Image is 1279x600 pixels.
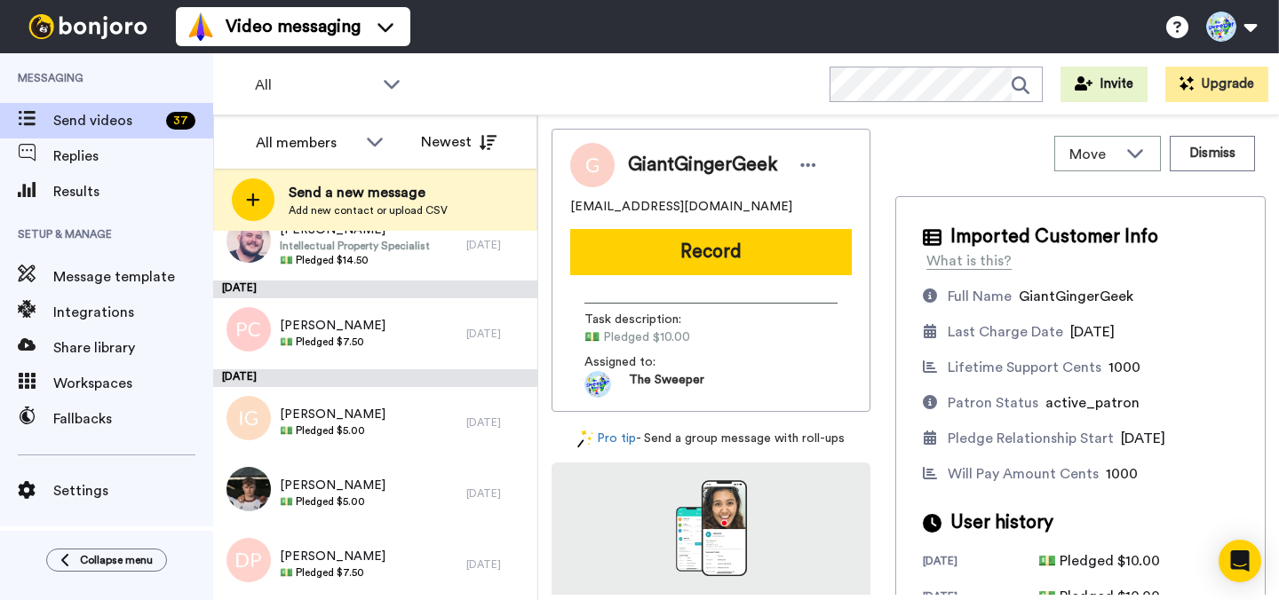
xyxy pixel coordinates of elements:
[280,423,385,438] span: 💵 Pledged $5.00
[280,548,385,565] span: [PERSON_NAME]
[577,430,593,448] img: magic-wand.svg
[53,337,213,359] span: Share library
[1070,325,1115,339] span: [DATE]
[628,152,777,178] span: GiantGingerGeek
[584,328,753,346] span: 💵 Pledged $10.00
[948,463,1099,485] div: Will Pay Amount Cents
[256,132,357,154] div: All members
[280,565,385,580] span: 💵 Pledged $7.50
[289,182,448,203] span: Send a new message
[289,203,448,217] span: Add new contact or upload CSV
[584,371,611,398] img: ACg8ocKrHAgtHPVrWWVtCKY9i_vP57THJoud_-CuW-mM279JsaGiiQ6N=s96-c
[466,486,528,501] div: [DATE]
[280,253,430,267] span: 💵 Pledged $14.50
[466,238,528,252] div: [DATE]
[226,307,271,351] img: pc.png
[552,430,870,448] div: - Send a group message with roll-ups
[226,538,271,582] img: dp.png
[948,428,1114,449] div: Pledge Relationship Start
[280,239,430,253] span: Intellectual Property Specialist
[213,280,537,298] div: [DATE]
[466,415,528,430] div: [DATE]
[226,467,271,511] img: f14bff48-c4d0-4be8-b4da-83b2506734c8.jpg
[1106,467,1138,481] span: 1000
[213,369,537,387] div: [DATE]
[629,371,704,398] span: The Sweeper
[1069,144,1117,165] span: Move
[226,218,271,263] img: 9a52516b-e020-4fa1-9ccc-8ad5dc6df871.jpg
[280,335,385,349] span: 💵 Pledged $7.50
[950,224,1158,250] span: Imported Customer Info
[53,181,213,202] span: Results
[280,494,385,509] span: 💵 Pledged $5.00
[584,311,709,328] span: Task description :
[53,302,213,323] span: Integrations
[53,266,213,288] span: Message template
[280,317,385,335] span: [PERSON_NAME]
[226,14,361,39] span: Video messaging
[948,357,1101,378] div: Lifetime Support Cents
[280,406,385,423] span: [PERSON_NAME]
[1165,67,1268,102] button: Upgrade
[53,408,213,430] span: Fallbacks
[187,12,215,41] img: vm-color.svg
[584,353,709,371] span: Assigned to:
[1219,540,1261,582] div: Open Intercom Messenger
[948,392,1038,414] div: Patron Status
[53,146,213,167] span: Replies
[1038,550,1160,572] div: 💵 Pledged $10.00
[950,509,1053,536] span: User history
[255,75,374,96] span: All
[21,14,155,39] img: bj-logo-header-white.svg
[408,124,510,160] button: Newest
[53,373,213,394] span: Workspaces
[226,396,271,440] img: ig.png
[577,430,636,448] a: Pro tip
[1121,431,1165,446] span: [DATE]
[570,229,852,275] button: Record
[466,557,528,572] div: [DATE]
[926,250,1012,272] div: What is this?
[466,327,528,341] div: [DATE]
[948,321,1063,343] div: Last Charge Date
[280,477,385,494] span: [PERSON_NAME]
[948,286,1012,307] div: Full Name
[1108,360,1140,375] span: 1000
[80,553,153,567] span: Collapse menu
[923,554,1038,572] div: [DATE]
[1019,289,1133,304] span: GiantGingerGeek
[1170,136,1255,171] button: Dismiss
[53,480,213,501] span: Settings
[53,110,159,131] span: Send videos
[166,112,195,130] div: 37
[46,549,167,572] button: Collapse menu
[1045,396,1140,410] span: active_patron
[676,480,747,576] img: download
[1061,67,1148,102] button: Invite
[570,198,792,216] span: [EMAIL_ADDRESS][DOMAIN_NAME]
[570,143,615,187] img: Image of GiantGingerGeek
